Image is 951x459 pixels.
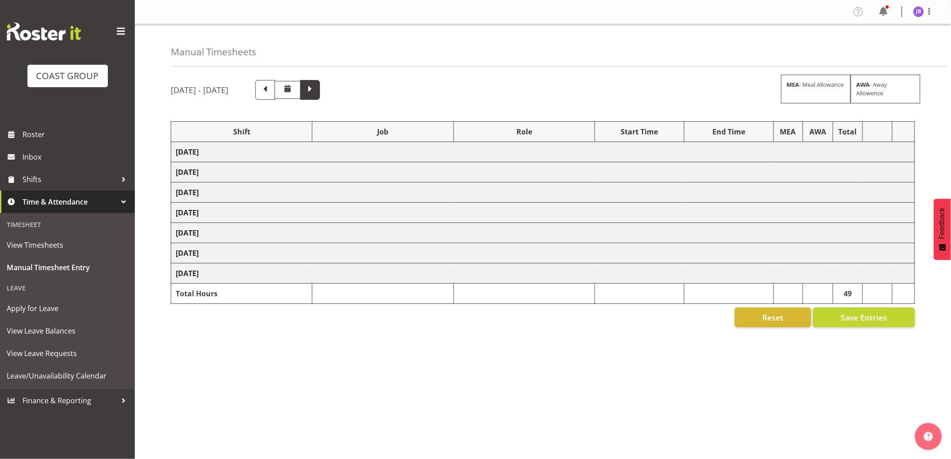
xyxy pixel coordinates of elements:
div: Total [838,126,858,137]
div: - Meal Allowance [781,75,851,103]
td: [DATE] [171,243,915,263]
div: Start Time [600,126,680,137]
span: Time & Attendance [22,195,117,209]
a: View Leave Balances [2,320,133,342]
a: View Timesheets [2,234,133,256]
div: End Time [689,126,769,137]
span: Roster [22,128,130,141]
span: Shifts [22,173,117,186]
td: 49 [833,284,862,304]
h5: [DATE] - [DATE] [171,85,228,95]
img: Rosterit website logo [7,22,81,40]
div: Role [458,126,590,137]
td: [DATE] [171,203,915,223]
div: Timesheet [2,215,133,234]
span: Inbox [22,150,130,164]
strong: MEA [787,80,800,89]
span: Leave/Unavailability Calendar [7,369,128,383]
a: View Leave Requests [2,342,133,365]
span: Finance & Reporting [22,394,117,407]
span: View Timesheets [7,238,128,252]
img: jarrod-bullock1157.jpg [913,6,924,17]
a: Manual Timesheet Entry [2,256,133,279]
div: AWA [808,126,828,137]
div: Shift [176,126,307,137]
span: View Leave Balances [7,324,128,338]
td: [DATE] [171,142,915,162]
img: help-xxl-2.png [924,432,933,441]
td: [DATE] [171,223,915,243]
span: Apply for Leave [7,302,128,315]
strong: AWA [857,80,870,89]
div: Job [317,126,449,137]
a: Apply for Leave [2,297,133,320]
td: [DATE] [171,183,915,203]
button: Reset [735,307,811,327]
button: Feedback - Show survey [934,199,951,260]
span: Save Entries [840,312,887,323]
button: Save Entries [813,307,915,327]
div: Leave [2,279,133,297]
td: [DATE] [171,162,915,183]
span: Manual Timesheet Entry [7,261,128,274]
div: - Away Allowence [851,75,920,103]
td: [DATE] [171,263,915,284]
h4: Manual Timesheets [171,47,256,57]
td: Total Hours [171,284,312,304]
a: Leave/Unavailability Calendar [2,365,133,387]
span: Feedback [938,208,947,239]
div: COAST GROUP [36,69,99,83]
span: View Leave Requests [7,347,128,360]
span: Reset [762,312,783,323]
div: MEA [778,126,798,137]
